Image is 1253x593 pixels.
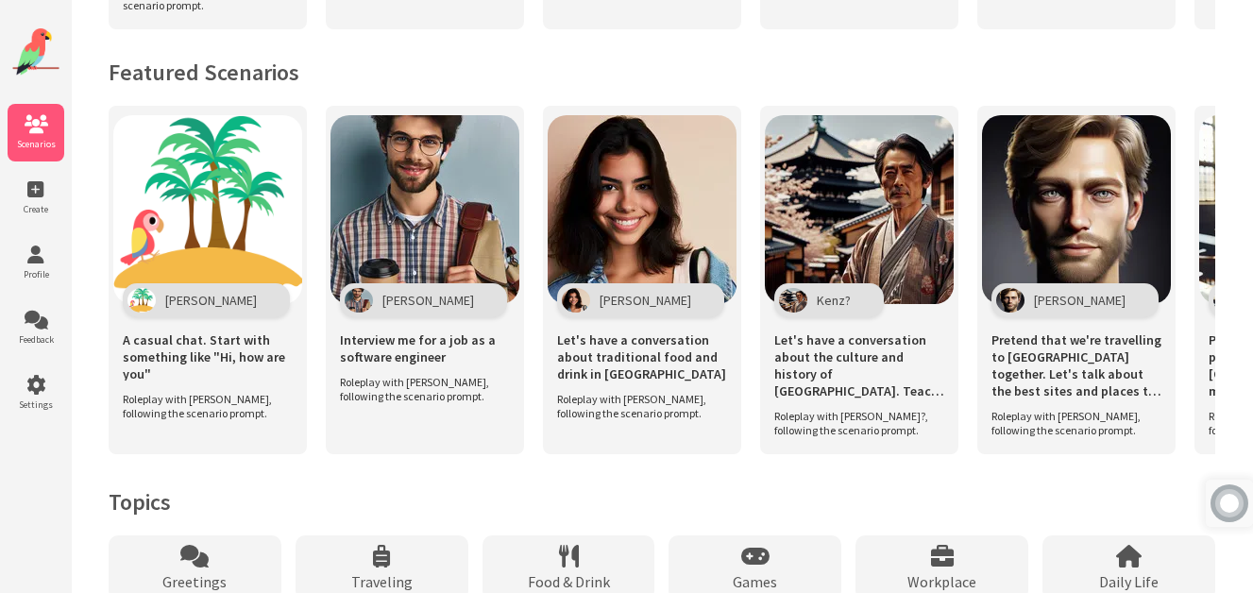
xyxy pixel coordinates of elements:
[765,115,954,304] img: Scenario Image
[991,331,1161,399] span: Pretend that we're travelling to [GEOGRAPHIC_DATA] together. Let's talk about the best sites and ...
[907,572,976,591] span: Workplace
[548,115,737,304] img: Scenario Image
[340,375,500,403] span: Roleplay with [PERSON_NAME], following the scenario prompt.
[109,487,1215,517] h2: Topics
[8,138,64,150] span: Scenarios
[351,572,413,591] span: Traveling
[733,572,777,591] span: Games
[123,331,293,382] span: A casual chat. Start with something like "Hi, how are you"
[127,288,156,313] img: Character
[8,398,64,411] span: Settings
[162,572,227,591] span: Greetings
[528,572,610,591] span: Food & Drink
[330,115,519,304] img: Scenario Image
[779,288,807,313] img: Character
[557,331,727,382] span: Let's have a conversation about traditional food and drink in [GEOGRAPHIC_DATA]
[123,392,283,420] span: Roleplay with [PERSON_NAME], following the scenario prompt.
[817,292,851,309] span: Kenz?
[382,292,474,309] span: [PERSON_NAME]
[12,28,59,76] img: Website Logo
[991,409,1152,437] span: Roleplay with [PERSON_NAME], following the scenario prompt.
[340,331,510,365] span: Interview me for a job as a software engineer
[557,392,718,420] span: Roleplay with [PERSON_NAME], following the scenario prompt.
[996,288,1024,313] img: Character
[165,292,257,309] span: [PERSON_NAME]
[774,331,944,399] span: Let's have a conversation about the culture and history of [GEOGRAPHIC_DATA]. Teach me about it
[982,115,1171,304] img: Scenario Image
[8,203,64,215] span: Create
[774,409,935,437] span: Roleplay with [PERSON_NAME]?, following the scenario prompt.
[345,288,373,313] img: Character
[600,292,691,309] span: [PERSON_NAME]
[113,115,302,304] img: Scenario Image
[1099,572,1159,591] span: Daily Life
[562,288,590,313] img: Character
[8,268,64,280] span: Profile
[8,333,64,346] span: Feedback
[1034,292,1126,309] span: [PERSON_NAME]
[109,58,1215,87] h2: Featured Scenarios
[1213,288,1242,313] img: Character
